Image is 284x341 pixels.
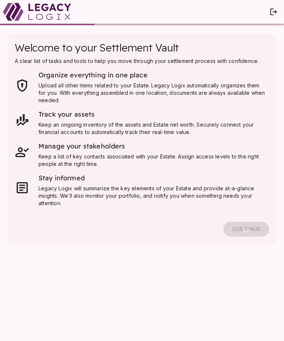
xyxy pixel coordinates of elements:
span: Keep a list of key contacts associated with your Estate. Assign access levels to the right people... [38,153,260,167]
span: Stay informed [38,174,85,182]
span: A clear list of tasks and tools to help you move through your settlement process with confidence. [15,58,258,64]
span: Welcome to your Settlement Vault [15,41,179,54]
span: Manage your stakeholders [38,142,125,150]
span: Track your assets [38,110,95,118]
span: Upload all other items related to your Estate. Legacy Logix automatically organizes them for you.... [38,82,267,103]
span: Organize everything in one place [38,71,148,79]
span: Keep an ongoing inventory of the assets and Estate net worth. Securely connect your financial acc... [38,121,256,135]
span: Legacy Logix will summarize the key elements of your Estate and provide at-a-glance insights. We’... [38,185,256,206]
